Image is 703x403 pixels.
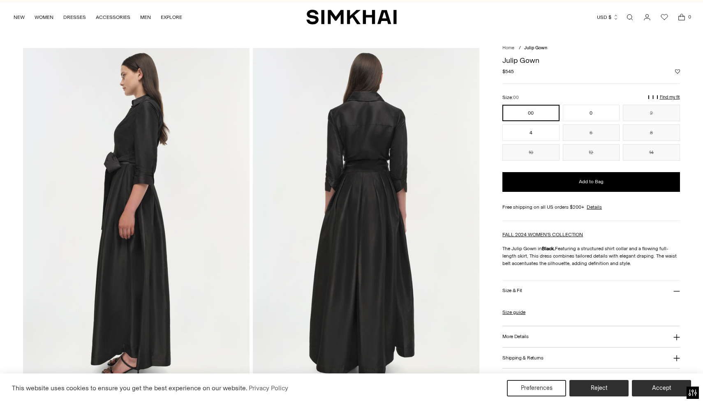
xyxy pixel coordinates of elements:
[513,95,519,100] span: 00
[140,8,151,26] a: MEN
[569,380,629,396] button: Reject
[12,384,247,392] span: This website uses cookies to ensure you get the best experience on our website.
[253,48,479,387] img: Julip Gown
[502,105,559,121] button: 00
[502,348,680,368] button: Shipping & Returns
[563,144,620,161] button: 12
[502,68,514,75] span: $545
[632,380,691,396] button: Accept
[524,45,547,51] span: Julip Gown
[502,368,680,389] button: Client Services
[502,288,522,293] h3: Size & Fit
[502,355,543,361] h3: Shipping & Returns
[563,105,620,121] button: 0
[161,8,182,26] a: EXPLORE
[96,8,130,26] a: ACCESSORIES
[502,144,559,161] button: 10
[686,13,693,21] span: 0
[597,8,619,26] button: USD $
[502,309,525,316] a: Size guide
[563,124,620,141] button: 6
[63,8,86,26] a: DRESSES
[502,281,680,302] button: Size & Fit
[623,144,680,161] button: 14
[502,334,528,339] h3: More Details
[502,245,680,267] p: The Julip Gown in Featuring a structured shirt collar and a flowing full-length skirt, This dress...
[502,45,680,52] nav: breadcrumbs
[542,246,555,251] strong: Black.
[673,9,690,25] a: Open cart modal
[656,9,673,25] a: Wishlist
[675,69,680,74] button: Add to Wishlist
[23,48,250,387] img: Julip Gown
[14,8,25,26] a: NEW
[519,45,521,52] div: /
[247,382,289,394] a: Privacy Policy (opens in a new tab)
[306,9,397,25] a: SIMKHAI
[622,9,638,25] a: Open search modal
[35,8,53,26] a: WOMEN
[639,9,655,25] a: Go to the account page
[579,178,604,185] span: Add to Bag
[587,203,602,211] a: Details
[507,380,566,396] button: Preferences
[502,203,680,211] div: Free shipping on all US orders $200+
[623,124,680,141] button: 8
[623,105,680,121] button: 2
[502,94,519,101] label: Size:
[502,124,559,141] button: 4
[502,45,514,51] a: Home
[502,326,680,347] button: More Details
[502,232,583,237] a: FALL 2024 WOMEN'S COLLECTION
[502,57,680,64] h1: Julip Gown
[502,172,680,192] button: Add to Bag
